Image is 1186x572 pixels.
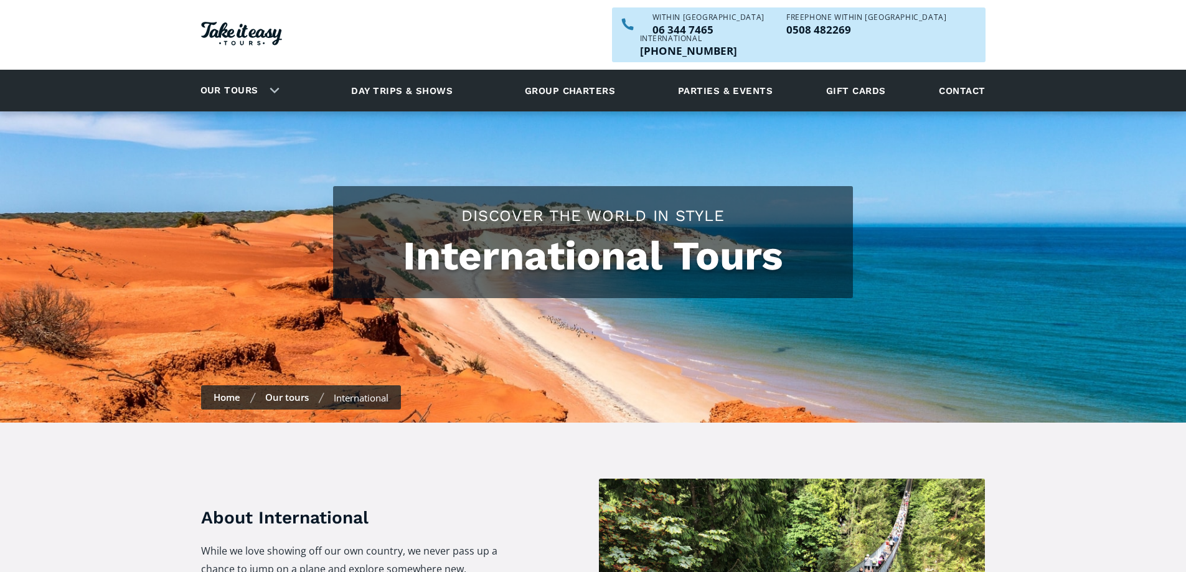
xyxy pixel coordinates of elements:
a: Our tours [265,391,309,403]
h1: International Tours [346,233,840,279]
a: Call us freephone within NZ on 0508482269 [786,24,946,35]
p: 0508 482269 [786,24,946,35]
img: Take it easy Tours logo [201,22,282,45]
a: Parties & events [672,73,779,108]
div: Our tours [186,73,289,108]
div: Freephone WITHIN [GEOGRAPHIC_DATA] [786,14,946,21]
h2: Discover the world in style [346,205,840,227]
a: Gift cards [820,73,892,108]
h3: About International [201,505,520,530]
p: 06 344 7465 [652,24,765,35]
div: WITHIN [GEOGRAPHIC_DATA] [652,14,765,21]
a: Our tours [191,76,268,105]
p: [PHONE_NUMBER] [640,45,737,56]
div: International [334,391,388,404]
a: Call us within NZ on 063447465 [652,24,765,35]
div: International [640,35,737,42]
nav: breadcrumbs [201,385,401,410]
a: Home [214,391,240,403]
a: Day trips & shows [336,73,468,108]
a: Homepage [201,16,282,55]
a: Contact [933,73,991,108]
a: Group charters [509,73,631,108]
a: Call us outside of NZ on +6463447465 [640,45,737,56]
